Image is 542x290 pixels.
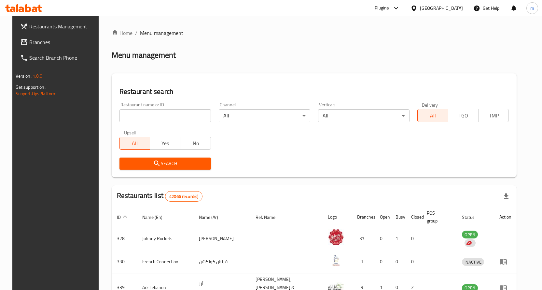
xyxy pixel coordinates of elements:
[165,193,202,200] span: 42066 record(s)
[375,250,390,273] td: 0
[142,213,171,221] span: Name (En)
[16,72,32,80] span: Version:
[125,160,206,168] span: Search
[352,227,375,250] td: 37
[16,89,57,98] a: Support.OpsPlatform
[462,231,478,238] div: OPEN
[183,139,208,148] span: No
[530,5,534,12] span: m
[199,213,227,221] span: Name (Ar)
[16,83,46,91] span: Get support on:
[194,227,250,250] td: [PERSON_NAME]
[180,137,211,150] button: No
[499,258,511,266] div: Menu
[119,109,211,122] input: Search for restaurant name or ID..
[112,29,132,37] a: Home
[420,111,445,120] span: All
[137,227,194,250] td: Johnny Rockets
[481,111,506,120] span: TMP
[112,227,137,250] td: 328
[390,250,406,273] td: 0
[219,109,310,122] div: All
[135,29,137,37] li: /
[462,213,483,221] span: Status
[478,109,509,122] button: TMP
[119,158,211,170] button: Search
[390,227,406,250] td: 1
[256,213,284,221] span: Ref. Name
[137,250,194,273] td: French Connection
[29,38,98,46] span: Branches
[390,207,406,227] th: Busy
[328,252,344,268] img: French Connection
[194,250,250,273] td: فرنش كونكشن
[112,250,137,273] td: 330
[153,139,178,148] span: Yes
[119,137,150,150] button: All
[328,229,344,245] img: Johnny Rockets
[29,54,98,62] span: Search Branch Phone
[451,111,476,120] span: TGO
[406,207,422,227] th: Closed
[406,227,422,250] td: 0
[140,29,183,37] span: Menu management
[427,209,449,225] span: POS group
[117,213,129,221] span: ID
[494,207,517,227] th: Action
[33,72,43,80] span: 1.0.0
[29,23,98,30] span: Restaurants Management
[406,250,422,273] td: 0
[15,34,103,50] a: Branches
[352,250,375,273] td: 1
[150,137,180,150] button: Yes
[112,29,517,37] nav: breadcrumb
[122,139,147,148] span: All
[417,109,448,122] button: All
[119,87,509,97] h2: Restaurant search
[318,109,410,122] div: All
[375,207,390,227] th: Open
[15,19,103,34] a: Restaurants Management
[422,102,438,107] label: Delivery
[498,189,514,204] div: Export file
[124,130,136,135] label: Upsell
[465,239,476,247] div: Indicates that the vendor menu management has been moved to DH Catalog service
[165,191,202,202] div: Total records count
[112,50,176,60] h2: Menu management
[466,240,472,246] img: delivery hero logo
[375,4,389,12] div: Plugins
[462,258,484,266] span: INACTIVE
[323,207,352,227] th: Logo
[448,109,479,122] button: TGO
[15,50,103,66] a: Search Branch Phone
[462,231,478,238] span: OPEN
[420,5,463,12] div: [GEOGRAPHIC_DATA]
[352,207,375,227] th: Branches
[375,227,390,250] td: 0
[117,191,203,202] h2: Restaurants list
